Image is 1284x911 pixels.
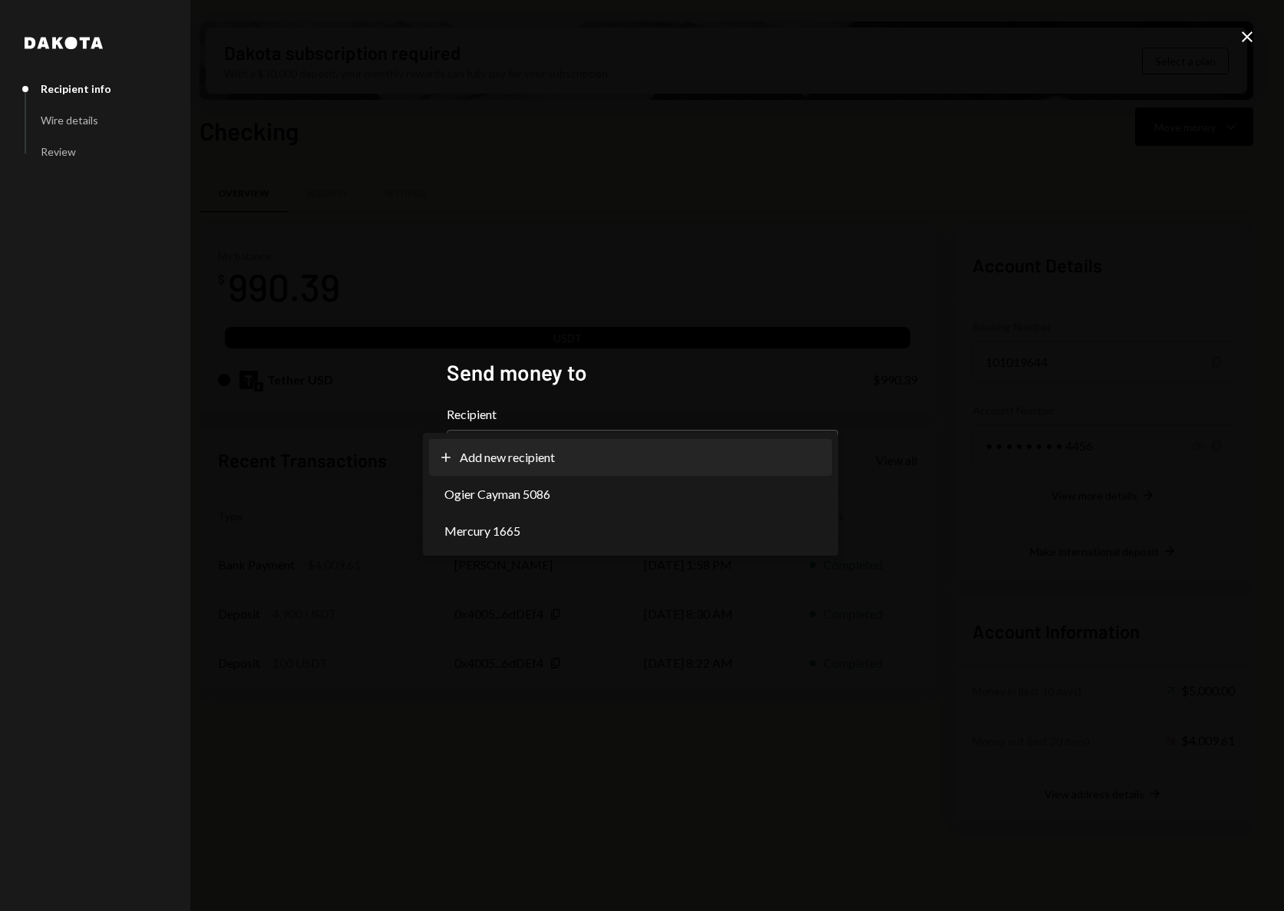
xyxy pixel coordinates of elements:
div: Wire details [41,114,98,127]
div: Recipient info [41,82,111,95]
span: Mercury 1665 [444,522,520,540]
span: Add new recipient [460,448,555,467]
button: Recipient [447,430,838,473]
label: Recipient [447,405,838,424]
h2: Send money to [447,358,838,388]
span: Ogier Cayman 5086 [444,485,550,503]
div: Review [41,145,76,158]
